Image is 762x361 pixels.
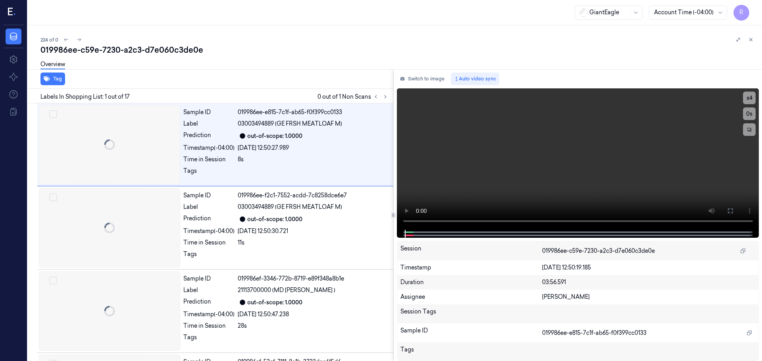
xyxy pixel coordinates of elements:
div: Sample ID [183,108,235,117]
span: 03003494889 (GE FRSH MEATLOAF M) [238,120,342,128]
div: Time in Session [183,155,235,164]
div: Duration [400,278,543,287]
div: 03:56.591 [542,278,755,287]
span: 03003494889 (GE FRSH MEATLOAF M) [238,203,342,211]
div: 11s [238,239,389,247]
div: Session Tags [400,308,543,320]
div: Time in Session [183,239,235,247]
div: Timestamp (-04:00) [183,310,235,319]
div: Time in Session [183,322,235,330]
span: 019986ee-c59e-7230-a2c3-d7e060c3de0e [542,247,655,255]
div: Session [400,244,543,257]
span: 21113700000 (MD [PERSON_NAME] ) [238,286,335,294]
div: out-of-scope: 1.0000 [247,298,302,307]
span: Labels In Shopping List: 1 out of 17 [40,93,130,101]
div: 019986ef-3346-772b-8719-e89f348a8b1e [238,275,389,283]
div: Prediction [183,131,235,141]
div: Prediction [183,298,235,307]
button: R [733,5,749,21]
div: Label [183,120,235,128]
span: 0 out of 1 Non Scans [317,92,390,101]
div: 019986ee-c59e-7230-a2c3-d7e060c3de0e [40,44,756,55]
div: 28s [238,322,389,330]
div: [DATE] 12:50:47.238 [238,310,389,319]
div: [DATE] 12:50:30.721 [238,227,389,235]
div: 019986ee-f2c1-7552-acdd-7c8258dce6e7 [238,191,389,200]
div: Assignee [400,293,543,301]
div: Tags [183,167,235,180]
div: out-of-scope: 1.0000 [247,132,302,140]
button: Auto video sync [451,73,499,85]
div: [DATE] 12:50:27.989 [238,144,389,152]
div: 8s [238,155,389,164]
button: Select row [49,110,57,118]
button: x4 [743,92,756,104]
div: 019986ee-e815-7c1f-ab65-f0f399cc0133 [238,108,389,117]
div: [DATE] 12:50:19.185 [542,264,755,272]
div: out-of-scope: 1.0000 [247,215,302,223]
a: Overview [40,60,65,69]
div: [PERSON_NAME] [542,293,755,301]
span: 019986ee-e815-7c1f-ab65-f0f399cc0133 [542,329,647,337]
span: 224 of 0 [40,36,58,43]
div: Timestamp [400,264,543,272]
div: Label [183,203,235,211]
button: Switch to image [397,73,448,85]
button: Select row [49,193,57,201]
button: Select row [49,277,57,285]
div: Timestamp (-04:00) [183,144,235,152]
div: Sample ID [183,191,235,200]
div: Sample ID [400,327,543,339]
div: Tags [183,250,235,263]
button: Tag [40,73,65,85]
div: Tags [400,346,543,358]
div: Sample ID [183,275,235,283]
div: Label [183,286,235,294]
div: Prediction [183,214,235,224]
div: Timestamp (-04:00) [183,227,235,235]
button: 0s [743,107,756,120]
div: Tags [183,333,235,346]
